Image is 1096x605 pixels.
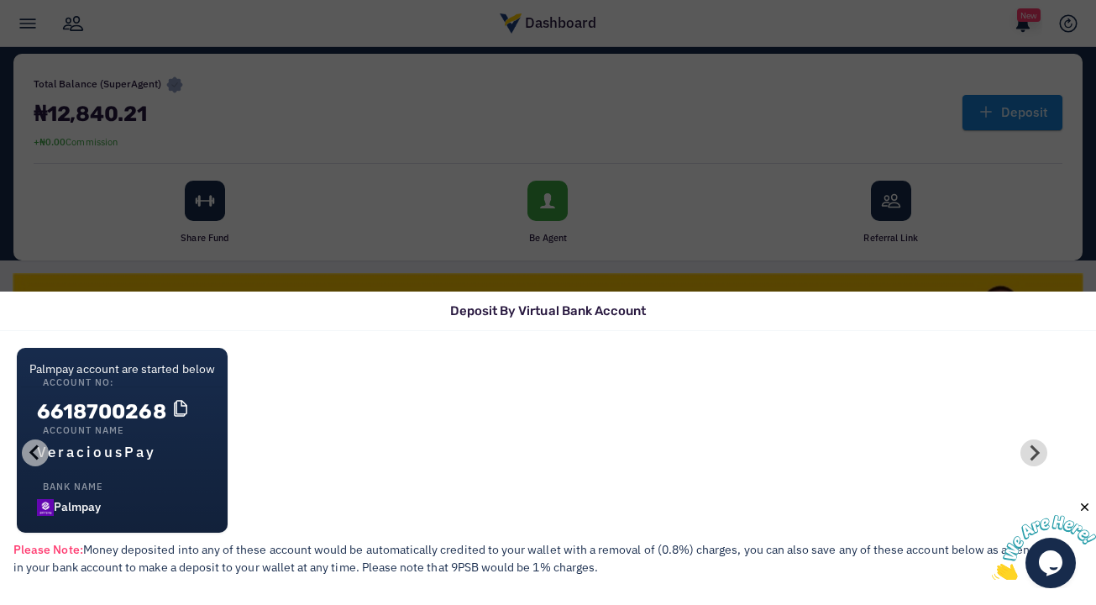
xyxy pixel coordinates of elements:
div: Palmpay [37,481,108,516]
div: VeraciousPay [37,424,156,464]
span: Account Name [37,424,156,438]
b: Please Note: [13,542,83,557]
h1: 6618700268 [37,398,191,424]
h5: Deposit By Virtual Bank Account [17,293,1079,329]
iframe: chat widget [992,500,1096,580]
button: Go to slide 1 [530,524,539,534]
button: Previous slide [22,439,49,466]
span: Money deposited into any of these account would be automatically credited to your wallet with a r... [13,542,1070,575]
span: Bank Name [37,481,108,494]
span: Account No: [37,376,191,390]
button: Next slide [1020,439,1047,466]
